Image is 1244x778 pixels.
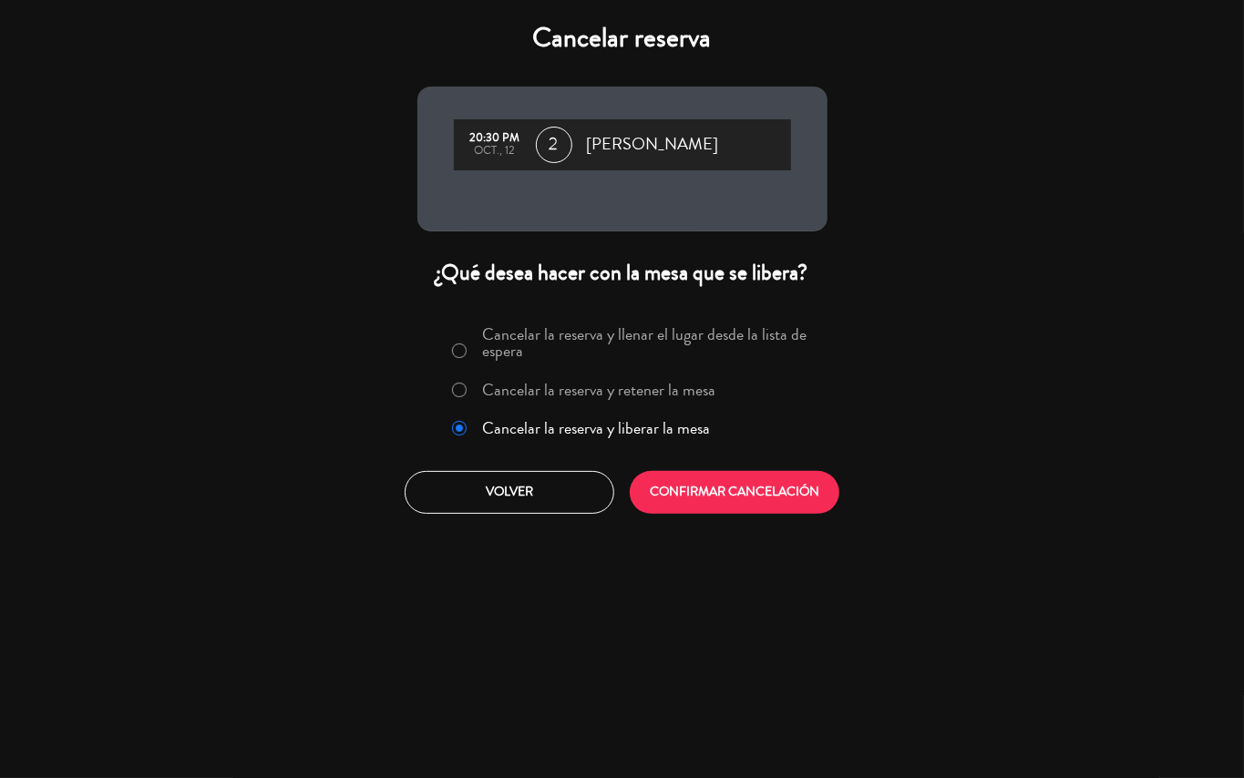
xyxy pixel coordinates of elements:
h4: Cancelar reserva [417,22,828,55]
button: CONFIRMAR CANCELACIÓN [630,471,839,514]
button: Volver [405,471,614,514]
div: 20:30 PM [463,132,527,145]
label: Cancelar la reserva y retener la mesa [482,382,715,398]
span: [PERSON_NAME] [587,131,719,159]
div: oct., 12 [463,145,527,158]
div: ¿Qué desea hacer con la mesa que se libera? [417,259,828,287]
label: Cancelar la reserva y liberar la mesa [482,420,710,436]
span: 2 [536,127,572,163]
label: Cancelar la reserva y llenar el lugar desde la lista de espera [482,326,816,359]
